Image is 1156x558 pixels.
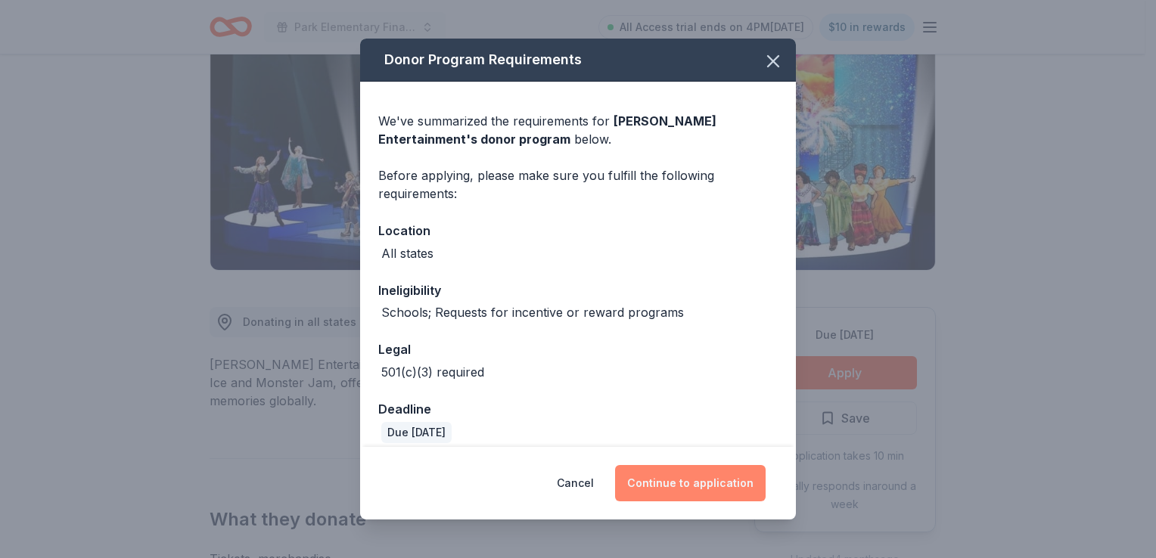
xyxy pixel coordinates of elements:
[557,465,594,501] button: Cancel
[378,339,778,359] div: Legal
[381,363,484,381] div: 501(c)(3) required
[381,422,452,443] div: Due [DATE]
[381,303,684,321] div: Schools; Requests for incentive or reward programs
[381,244,433,262] div: All states
[378,399,778,419] div: Deadline
[378,221,778,240] div: Location
[360,39,796,82] div: Donor Program Requirements
[378,166,778,203] div: Before applying, please make sure you fulfill the following requirements:
[615,465,766,501] button: Continue to application
[378,112,778,148] div: We've summarized the requirements for below.
[378,281,778,300] div: Ineligibility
